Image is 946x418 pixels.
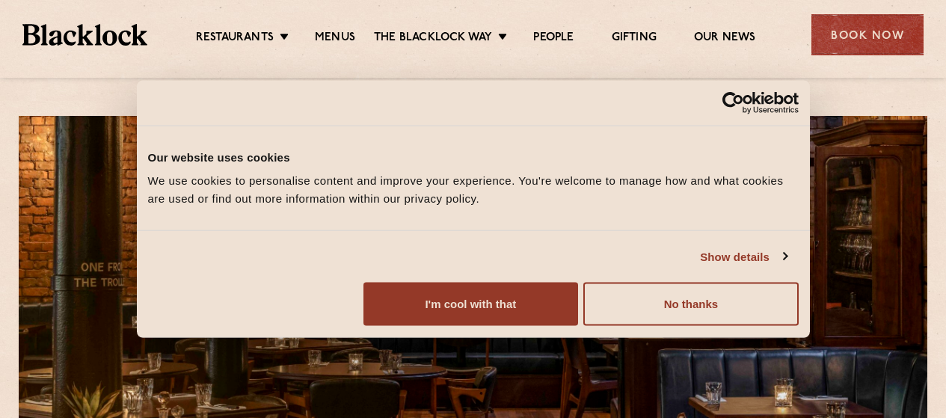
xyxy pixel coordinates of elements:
[583,283,798,326] button: No thanks
[363,283,578,326] button: I'm cool with that
[612,31,657,47] a: Gifting
[196,31,274,47] a: Restaurants
[374,31,492,47] a: The Blacklock Way
[694,31,756,47] a: Our News
[668,91,799,114] a: Usercentrics Cookiebot - opens in a new window
[148,148,799,166] div: Our website uses cookies
[533,31,574,47] a: People
[22,24,147,45] img: BL_Textured_Logo-footer-cropped.svg
[315,31,355,47] a: Menus
[700,248,787,265] a: Show details
[148,172,799,208] div: We use cookies to personalise content and improve your experience. You're welcome to manage how a...
[811,14,924,55] div: Book Now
